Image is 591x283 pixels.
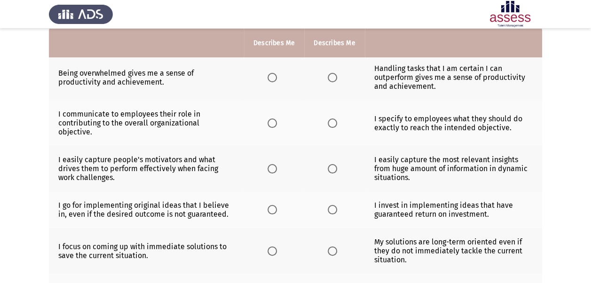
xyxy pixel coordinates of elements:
mat-radio-group: Select an option [268,246,281,255]
td: I focus on coming up with immediate solutions to save the current situation. [49,228,244,274]
mat-radio-group: Select an option [328,72,341,81]
mat-radio-group: Select an option [268,205,281,214]
img: Assessment logo of Potentiality Assessment [478,1,542,27]
td: Handling tasks that I am certain I can outperform gives me a sense of productivity and achievement. [365,55,542,100]
mat-radio-group: Select an option [268,164,281,173]
td: Being overwhelmed gives me a sense of productivity and achievement. [49,55,244,100]
td: I easily capture people's motivators and what drives them to perform effectively when facing work... [49,146,244,191]
td: I go for implementing original ideas that I believe in, even if the desired outcome is not guaran... [49,191,244,228]
mat-radio-group: Select an option [328,205,341,214]
mat-radio-group: Select an option [328,246,341,255]
mat-radio-group: Select an option [268,118,281,127]
img: Assess Talent Management logo [49,1,113,27]
mat-radio-group: Select an option [328,118,341,127]
td: I easily capture the most relevant insights from huge amount of information in dynamic situations. [365,146,542,191]
mat-radio-group: Select an option [328,164,341,173]
mat-radio-group: Select an option [268,72,281,81]
td: I specify to employees what they should do exactly to reach the intended objective. [365,100,542,146]
th: Describes Me [304,29,364,57]
td: I invest in implementing ideas that have guaranteed return on investment. [365,191,542,228]
td: My solutions are long-term oriented even if they do not immediately tackle the current situation. [365,228,542,274]
td: I communicate to employees their role in contributing to the overall organizational objective. [49,100,244,146]
th: Describes Me [244,29,304,57]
